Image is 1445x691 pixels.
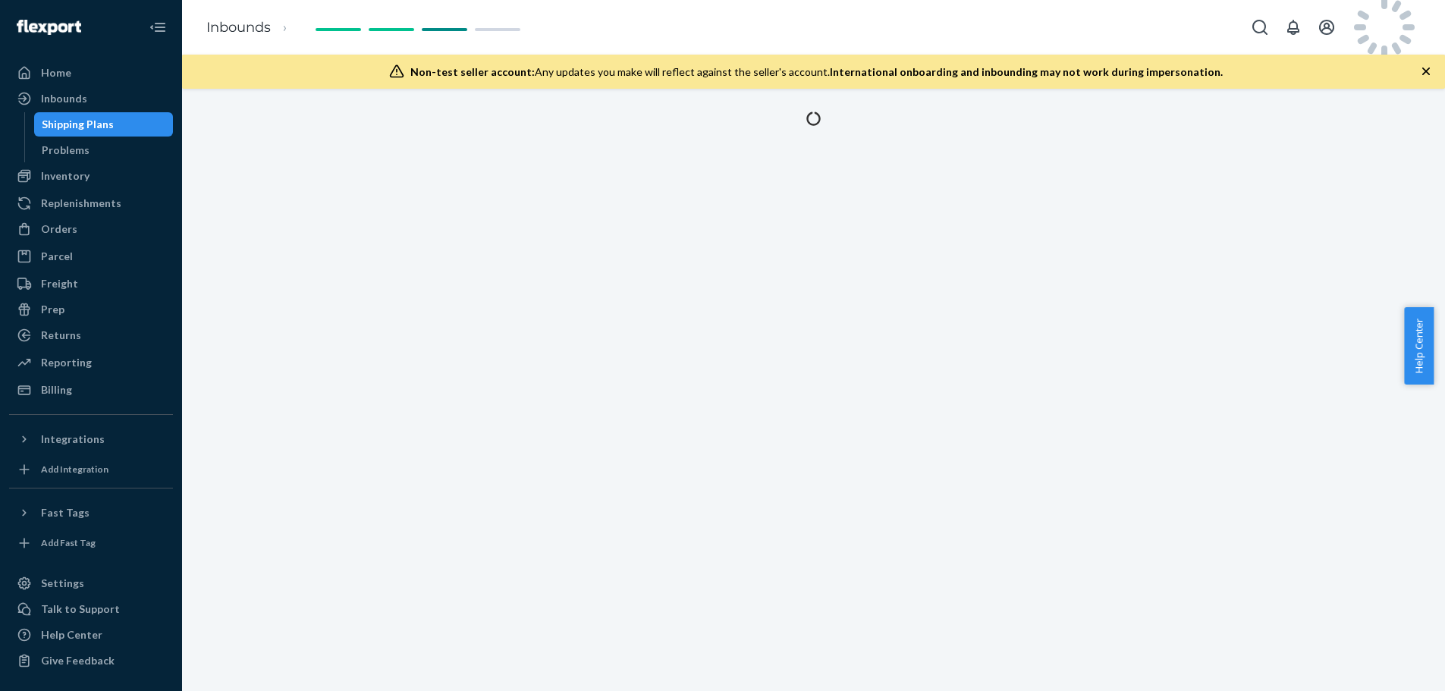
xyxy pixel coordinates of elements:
a: Orders [9,217,173,241]
button: Give Feedback [9,649,173,673]
a: Home [9,61,173,85]
button: Open Search Box [1245,12,1275,42]
button: Fast Tags [9,501,173,525]
div: Talk to Support [41,601,120,617]
div: Home [41,65,71,80]
a: Returns [9,323,173,347]
div: Problems [42,143,90,158]
a: Add Integration [9,457,173,482]
a: Inbounds [206,19,271,36]
div: Settings [41,576,84,591]
a: Inventory [9,164,173,188]
a: Reporting [9,350,173,375]
div: Fast Tags [41,505,90,520]
button: Integrations [9,427,173,451]
div: Reporting [41,355,92,370]
div: Parcel [41,249,73,264]
a: Inbounds [9,86,173,111]
div: Any updates you make will reflect against the seller's account. [410,64,1223,80]
span: International onboarding and inbounding may not work during impersonation. [830,65,1223,78]
div: Orders [41,221,77,237]
div: Add Fast Tag [41,536,96,549]
button: Open notifications [1278,12,1308,42]
button: Close Navigation [143,12,173,42]
a: Talk to Support [9,597,173,621]
ol: breadcrumbs [194,5,312,50]
div: Help Center [41,627,102,642]
a: Freight [9,272,173,296]
div: Billing [41,382,72,397]
div: Freight [41,276,78,291]
a: Settings [9,571,173,595]
a: Problems [34,138,174,162]
div: Replenishments [41,196,121,211]
div: Prep [41,302,64,317]
a: Help Center [9,623,173,647]
a: Billing [9,378,173,402]
a: Prep [9,297,173,322]
a: Replenishments [9,191,173,215]
a: Shipping Plans [34,112,174,137]
div: Integrations [41,432,105,447]
div: Inbounds [41,91,87,106]
button: Help Center [1404,307,1434,385]
a: Add Fast Tag [9,531,173,555]
div: Shipping Plans [42,117,114,132]
div: Inventory [41,168,90,184]
a: Parcel [9,244,173,269]
div: Give Feedback [41,653,115,668]
button: Open account menu [1311,12,1342,42]
div: Add Integration [41,463,108,476]
div: Returns [41,328,81,343]
img: Flexport logo [17,20,81,35]
span: Non-test seller account: [410,65,535,78]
